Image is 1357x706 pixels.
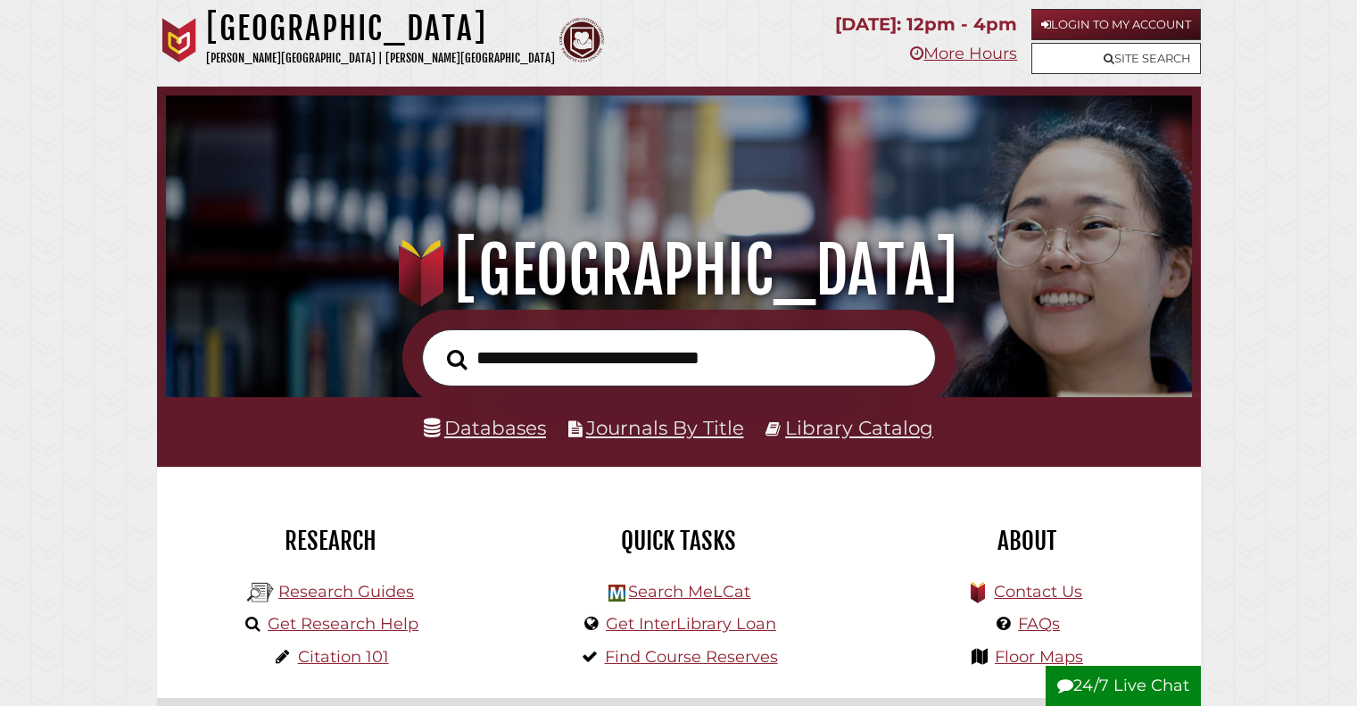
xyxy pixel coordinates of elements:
[866,526,1187,556] h2: About
[278,582,414,602] a: Research Guides
[605,647,778,667] a: Find Course Reserves
[518,526,840,556] h2: Quick Tasks
[268,614,418,634] a: Get Research Help
[170,526,492,556] h2: Research
[910,44,1017,63] a: More Hours
[606,614,776,634] a: Get InterLibrary Loan
[438,344,476,375] button: Search
[608,585,625,602] img: Hekman Library Logo
[785,416,933,439] a: Library Catalog
[835,9,1017,40] p: [DATE]: 12pm - 4pm
[157,18,202,62] img: Calvin University
[559,18,604,62] img: Calvin Theological Seminary
[628,582,750,602] a: Search MeLCat
[206,9,555,48] h1: [GEOGRAPHIC_DATA]
[298,647,389,667] a: Citation 101
[586,416,744,439] a: Journals By Title
[1018,614,1060,634] a: FAQs
[206,48,555,69] p: [PERSON_NAME][GEOGRAPHIC_DATA] | [PERSON_NAME][GEOGRAPHIC_DATA]
[447,348,468,370] i: Search
[186,231,1171,310] h1: [GEOGRAPHIC_DATA]
[1031,43,1201,74] a: Site Search
[995,647,1083,667] a: Floor Maps
[1031,9,1201,40] a: Login to My Account
[247,579,274,606] img: Hekman Library Logo
[994,582,1082,602] a: Contact Us
[424,416,546,439] a: Databases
